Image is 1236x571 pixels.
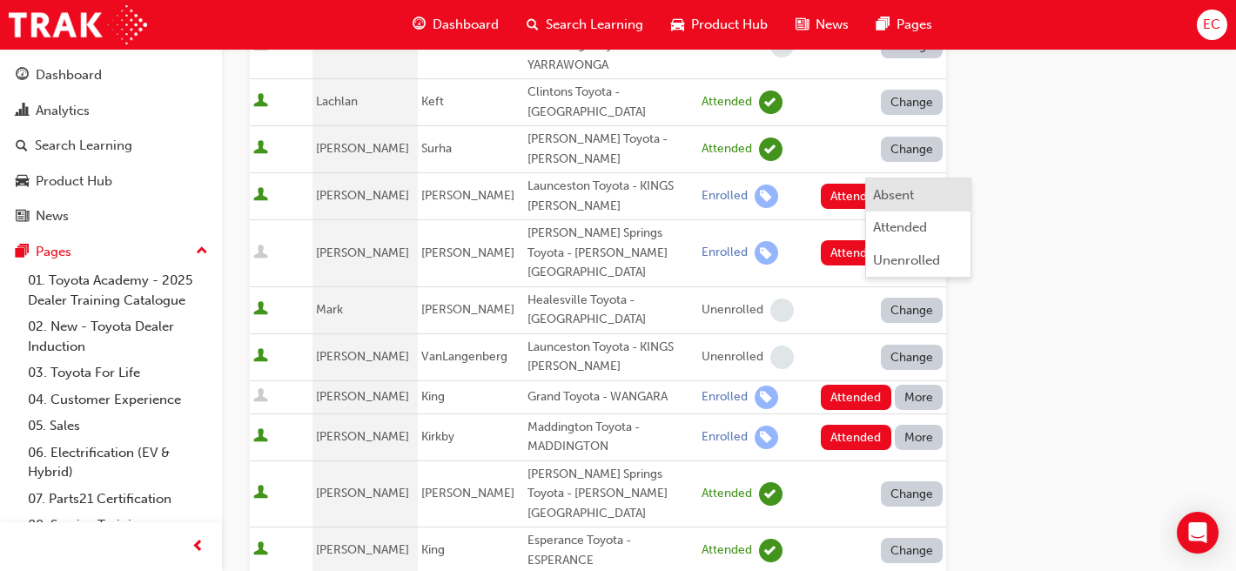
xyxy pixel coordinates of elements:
span: Kirkby [421,429,454,444]
span: Search Learning [546,15,643,35]
div: Attended [873,218,927,238]
div: [PERSON_NAME] Toyota - [PERSON_NAME] [527,130,695,169]
span: [PERSON_NAME] [316,542,409,557]
span: car-icon [16,174,29,190]
a: 03. Toyota For Life [21,359,215,386]
a: 08. Service Training [21,512,215,539]
a: Analytics [7,95,215,127]
div: Search Learning [35,136,132,156]
button: More [895,385,944,410]
div: Enrolled [702,245,748,261]
span: [PERSON_NAME] [316,188,409,203]
span: User is active [253,485,268,502]
span: news-icon [796,14,809,36]
a: Search Learning [7,130,215,162]
button: DashboardAnalyticsSearch LearningProduct HubNews [7,56,215,236]
span: [PERSON_NAME] [316,349,409,364]
span: pages-icon [877,14,890,36]
button: Unenrolled [866,244,971,277]
div: Product Hub [36,171,112,191]
span: News [816,15,849,35]
button: Change [881,90,944,115]
div: Attended [702,542,752,559]
div: Maddington Toyota - MADDINGTON [527,418,695,457]
button: Attended [866,212,971,245]
span: learningRecordVerb_ENROLL-icon [755,185,778,208]
div: Esperance Toyota - ESPERANCE [527,531,695,570]
button: Pages [7,236,215,268]
span: prev-icon [191,536,205,558]
span: Lachlan [316,94,358,109]
span: learningRecordVerb_NONE-icon [770,299,794,322]
span: VanLangenberg [421,349,507,364]
a: search-iconSearch Learning [513,7,657,43]
div: Attended [702,141,752,158]
div: [PERSON_NAME] Springs Toyota - [PERSON_NAME][GEOGRAPHIC_DATA] [527,224,695,283]
div: Healesville Toyota - [GEOGRAPHIC_DATA] [527,291,695,330]
a: 07. Parts21 Certification [21,486,215,513]
button: EC [1197,10,1227,40]
div: Grand Toyota - WANGARA [527,387,695,407]
span: User is active [253,348,268,366]
div: Pages [36,242,71,262]
span: [PERSON_NAME] [316,486,409,500]
span: learningRecordVerb_NONE-icon [770,346,794,369]
button: Change [881,538,944,563]
div: Enrolled [702,188,748,205]
span: Keft [421,94,444,109]
span: [PERSON_NAME] [421,245,514,260]
button: Change [881,345,944,370]
button: Attended [821,240,891,265]
span: King [421,542,445,557]
span: chart-icon [16,104,29,119]
span: learningRecordVerb_ENROLL-icon [755,241,778,265]
div: Open Intercom Messenger [1177,512,1219,554]
a: pages-iconPages [863,7,946,43]
span: guage-icon [16,68,29,84]
span: [PERSON_NAME] [421,302,514,317]
span: User is active [253,187,268,205]
div: Unenrolled [702,349,763,366]
button: Change [881,298,944,323]
span: User is inactive [253,245,268,262]
span: learningRecordVerb_ATTEND-icon [759,91,783,114]
span: learningRecordVerb_ATTEND-icon [759,482,783,506]
span: guage-icon [413,14,426,36]
button: Attended [821,425,891,450]
span: User is active [253,541,268,559]
span: learningRecordVerb_ATTEND-icon [759,539,783,562]
span: car-icon [671,14,684,36]
a: car-iconProduct Hub [657,7,782,43]
span: User is inactive [253,388,268,406]
span: [PERSON_NAME] [316,141,409,156]
div: News [36,206,69,226]
div: Attended [702,486,752,502]
div: Analytics [36,101,90,121]
div: Attended [702,94,752,111]
button: Absent [866,178,971,212]
span: User is active [253,301,268,319]
span: learningRecordVerb_ENROLL-icon [755,386,778,409]
a: 05. Sales [21,413,215,440]
img: Trak [9,5,147,44]
span: Surha [421,141,452,156]
div: Absent [873,185,914,205]
span: Product Hub [691,15,768,35]
button: Attended [821,184,891,209]
span: Dashboard [433,15,499,35]
div: Enrolled [702,389,748,406]
span: [PERSON_NAME] [421,486,514,500]
div: Launceston Toyota - KINGS [PERSON_NAME] [527,177,695,216]
div: [PERSON_NAME] Springs Toyota - [PERSON_NAME][GEOGRAPHIC_DATA] [527,465,695,524]
div: Unenrolled [702,302,763,319]
span: pages-icon [16,245,29,260]
span: [PERSON_NAME] [421,188,514,203]
button: Attended [821,385,891,410]
button: More [895,425,944,450]
a: news-iconNews [782,7,863,43]
span: news-icon [16,209,29,225]
span: User is active [253,93,268,111]
a: 04. Customer Experience [21,386,215,413]
div: Clintons Toyota - [GEOGRAPHIC_DATA] [527,83,695,122]
a: Dashboard [7,59,215,91]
